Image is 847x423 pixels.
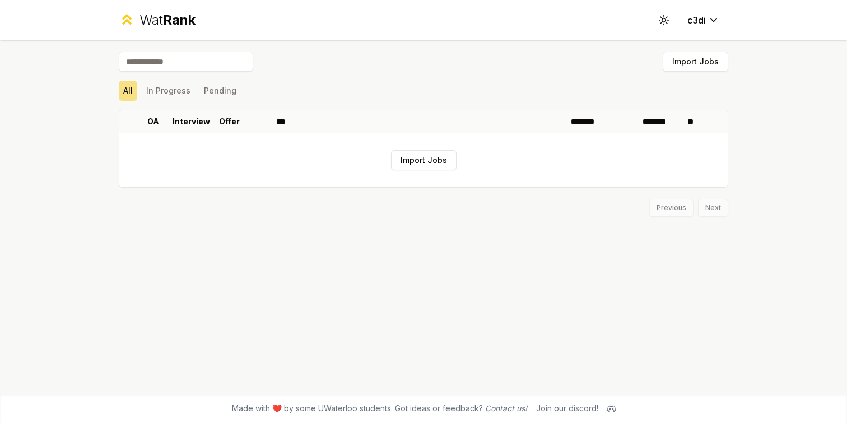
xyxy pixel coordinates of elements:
button: Import Jobs [391,150,457,170]
a: Contact us! [485,403,527,413]
p: Interview [173,116,210,127]
span: c3di [687,13,706,27]
div: Wat [139,11,196,29]
a: WatRank [119,11,196,29]
span: Made with ❤️ by some UWaterloo students. Got ideas or feedback? [232,403,527,414]
div: Join our discord! [536,403,598,414]
span: Rank [163,12,196,28]
button: All [119,81,137,101]
button: Import Jobs [663,52,728,72]
button: c3di [678,10,728,30]
p: OA [147,116,159,127]
button: In Progress [142,81,195,101]
p: Offer [219,116,240,127]
button: Pending [199,81,241,101]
